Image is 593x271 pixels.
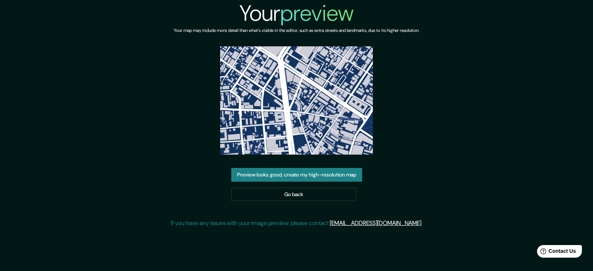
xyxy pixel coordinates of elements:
p: If you have any issues with your image preview, please contact . [171,219,423,228]
a: [EMAIL_ADDRESS][DOMAIN_NAME] [330,219,421,227]
img: created-map-preview [220,46,373,155]
button: Preview looks good, create my high-resolution map [231,168,362,182]
h6: Your map may include more detail than what's visible in the editor, such as extra streets and lan... [174,27,419,34]
iframe: Help widget launcher [527,242,585,263]
a: Go back [231,188,356,201]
